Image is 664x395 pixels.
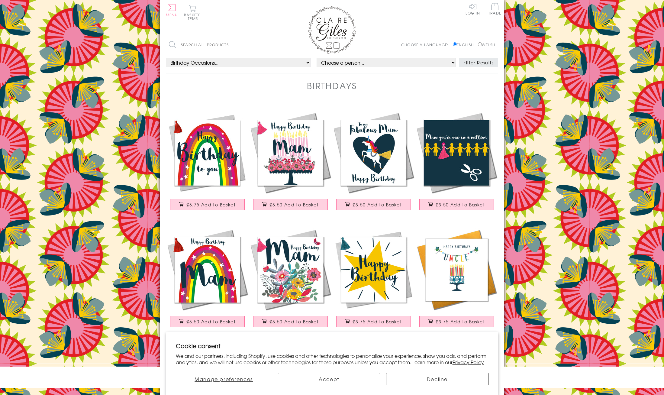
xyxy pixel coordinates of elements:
[166,228,249,311] img: Birthday Card, Mam, Rainbow, Embellished with a tassel
[453,358,484,366] a: Privacy Policy
[419,199,494,210] button: £3.50 Add to Basket
[401,42,452,47] p: Choose a language:
[478,42,482,46] input: Welsh
[415,111,498,216] a: Birthday Card, Mam, One in a Million, Embellished with a tassel £3.50 Add to Basket
[436,202,485,208] span: £3.50 Add to Basket
[415,228,498,333] a: Birthday Card, Cake, Happy Birthday, Uncle, Embellished with colourful pompoms £3.75 Add to Basket
[386,373,488,385] button: Decline
[253,316,328,327] button: £3.50 Add to Basket
[253,199,328,210] button: £3.50 Add to Basket
[336,199,411,210] button: £3.50 Add to Basket
[249,111,332,216] a: Birthday Card, Mam, Happy Birthday, Embellished with a tassel £3.50 Add to Basket
[187,12,201,21] span: 0 items
[332,228,415,311] img: Birthday Card, Star, Happy Birthday, Embellished with a colourful tassel
[415,111,498,194] img: Birthday Card, Mam, One in a Million, Embellished with a tassel
[478,42,495,47] label: Welsh
[353,202,402,208] span: £3.50 Add to Basket
[459,58,498,67] button: Filter Results
[332,111,415,194] img: Birthday Card, Mam, Fabulous Mam Unicorn, Embellished with a tassel
[184,5,201,20] button: Basket0 items
[488,3,501,16] a: Trade
[488,3,501,15] span: Trade
[307,79,357,92] h1: Birthdays
[436,319,485,325] span: £3.75 Add to Basket
[249,228,332,333] a: Birthday Card, Mam, Bouquet, Embellished with a tassel £3.50 Add to Basket
[176,342,488,350] h2: Cookie consent
[166,12,178,18] span: Menu
[332,228,415,333] a: Birthday Card, Star, Happy Birthday, Embellished with a colourful tassel £3.75 Add to Basket
[166,38,272,52] input: Search all products
[415,228,498,311] img: Birthday Card, Cake, Happy Birthday, Uncle, Embellished with colourful pompoms
[308,6,356,54] img: Claire Giles Greetings Cards
[466,3,480,15] a: Log In
[186,319,236,325] span: £3.50 Add to Basket
[269,202,319,208] span: £3.50 Add to Basket
[249,228,332,311] img: Birthday Card, Mam, Bouquet, Embellished with a tassel
[170,199,245,210] button: £3.75 Add to Basket
[170,316,245,327] button: £3.50 Add to Basket
[453,42,477,47] label: English
[186,202,236,208] span: £3.75 Add to Basket
[336,316,411,327] button: £3.75 Add to Basket
[278,373,380,385] button: Accept
[353,319,402,325] span: £3.75 Add to Basket
[176,373,272,385] button: Manage preferences
[266,38,272,52] input: Search
[176,353,488,365] p: We and our partners, including Shopify, use cookies and other technologies to personalize your ex...
[166,228,249,333] a: Birthday Card, Mam, Rainbow, Embellished with a tassel £3.50 Add to Basket
[166,4,178,17] button: Menu
[419,316,494,327] button: £3.75 Add to Basket
[332,111,415,216] a: Birthday Card, Mam, Fabulous Mam Unicorn, Embellished with a tassel £3.50 Add to Basket
[166,111,249,216] a: Birthday Card, Rainbow, Embellished with a colourful tassel £3.75 Add to Basket
[249,111,332,194] img: Birthday Card, Mam, Happy Birthday, Embellished with a tassel
[166,111,249,194] img: Birthday Card, Rainbow, Embellished with a colourful tassel
[195,375,253,383] span: Manage preferences
[453,42,457,46] input: English
[269,319,319,325] span: £3.50 Add to Basket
